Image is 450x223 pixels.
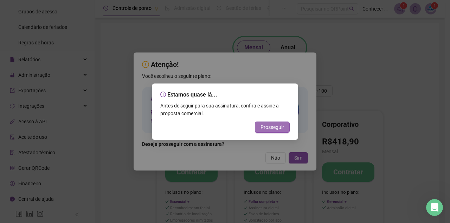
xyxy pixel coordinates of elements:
span: exclamation-circle [160,92,166,97]
div: Antes de seguir para sua assinatura, confira e assine a proposta comercial. [160,102,290,117]
span: Prosseguir [261,123,284,131]
iframe: Intercom live chat [426,199,443,216]
button: Prosseguir [255,122,290,133]
h5: Estamos quase lá... [160,91,290,99]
